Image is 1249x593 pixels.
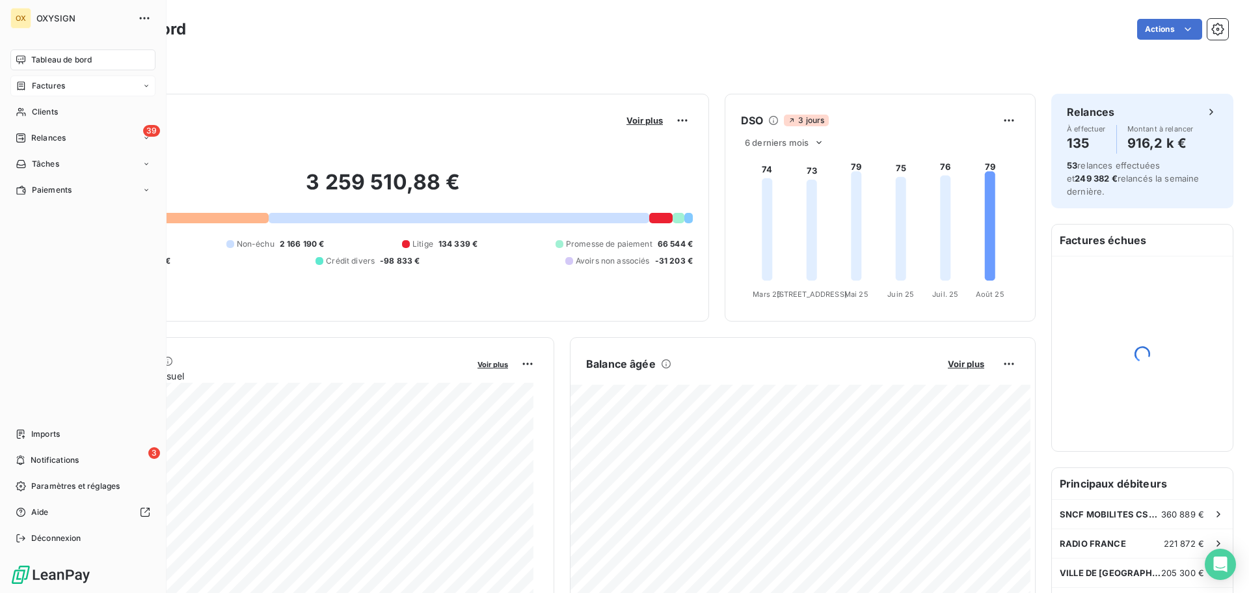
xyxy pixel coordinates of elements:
[1067,160,1077,171] span: 53
[1060,509,1161,519] span: SNCF MOBILITES CSP CFO
[753,290,781,299] tspan: Mars 25
[10,476,155,497] a: Paramètres et réglages
[31,506,49,518] span: Aide
[31,454,79,466] span: Notifications
[1052,225,1233,256] h6: Factures échues
[380,255,420,267] span: -98 833 €
[658,238,693,250] span: 66 544 €
[1205,549,1236,580] div: Open Intercom Messenger
[31,428,60,440] span: Imports
[1127,133,1194,154] h4: 916,2 k €
[1127,125,1194,133] span: Montant à relancer
[1075,173,1117,184] span: 249 382 €
[280,238,325,250] span: 2 166 190 €
[1161,568,1204,578] span: 205 300 €
[438,238,477,250] span: 134 339 €
[784,115,828,126] span: 3 jours
[36,13,130,23] span: OXYSIGN
[143,125,160,137] span: 39
[10,102,155,122] a: Clients
[1067,125,1106,133] span: À effectuer
[31,532,81,544] span: Déconnexion
[1052,468,1233,499] h6: Principaux débiteurs
[10,76,155,96] a: Factures
[1060,568,1161,578] span: VILLE DE [GEOGRAPHIC_DATA]
[566,238,652,250] span: Promesse de paiement
[412,238,433,250] span: Litige
[10,424,155,445] a: Imports
[326,255,375,267] span: Crédit divers
[10,154,155,174] a: Tâches
[32,158,59,170] span: Tâches
[10,180,155,200] a: Paiements
[844,290,868,299] tspan: Mai 25
[932,290,958,299] tspan: Juil. 25
[237,238,275,250] span: Non-échu
[32,184,72,196] span: Paiements
[10,49,155,70] a: Tableau de bord
[623,115,667,126] button: Voir plus
[32,106,58,118] span: Clients
[74,369,468,383] span: Chiffre d'affaires mensuel
[1137,19,1202,40] button: Actions
[10,564,91,585] img: Logo LeanPay
[74,169,693,208] h2: 3 259 510,88 €
[655,255,693,267] span: -31 203 €
[31,54,92,66] span: Tableau de bord
[10,502,155,523] a: Aide
[626,115,663,126] span: Voir plus
[1067,160,1200,197] span: relances effectuées et relancés la semaine dernière.
[1067,104,1114,120] h6: Relances
[944,358,988,370] button: Voir plus
[777,290,847,299] tspan: [STREET_ADDRESS]
[31,132,66,144] span: Relances
[1060,538,1126,549] span: RADIO FRANCE
[148,447,160,459] span: 3
[32,80,65,92] span: Factures
[576,255,650,267] span: Avoirs non associés
[31,480,120,492] span: Paramètres et réglages
[948,359,984,369] span: Voir plus
[1161,509,1204,519] span: 360 889 €
[741,113,763,128] h6: DSO
[976,290,1004,299] tspan: Août 25
[745,137,809,148] span: 6 derniers mois
[474,358,512,370] button: Voir plus
[477,360,508,369] span: Voir plus
[10,8,31,29] div: OX
[887,290,914,299] tspan: Juin 25
[10,128,155,148] a: 39Relances
[586,356,656,372] h6: Balance âgée
[1067,133,1106,154] h4: 135
[1164,538,1204,549] span: 221 872 €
